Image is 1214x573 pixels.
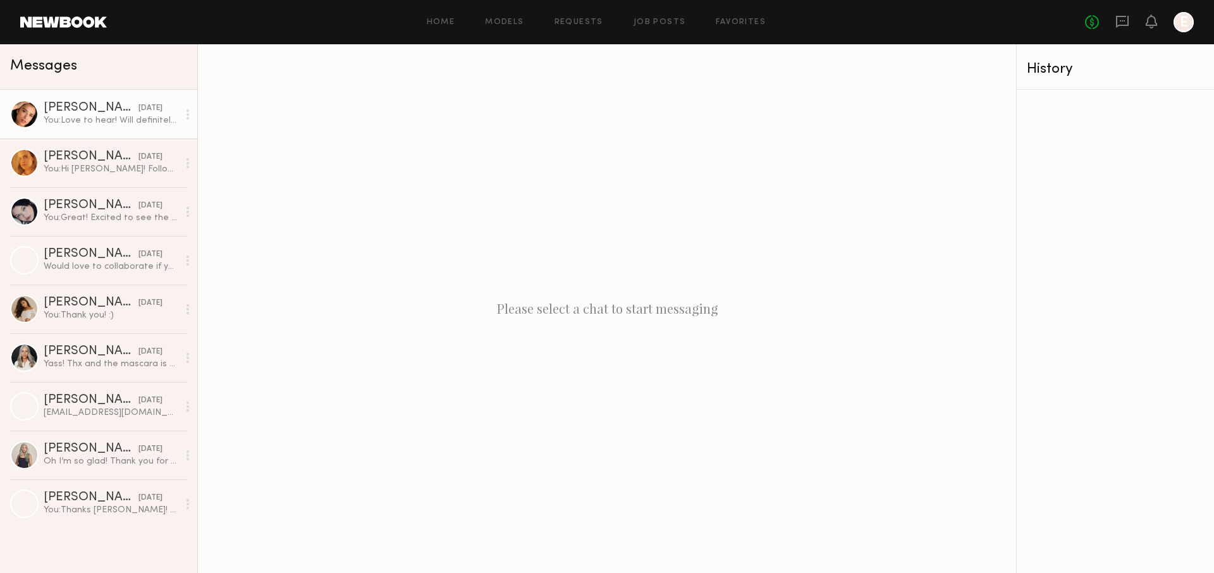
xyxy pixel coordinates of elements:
[138,297,162,309] div: [DATE]
[44,151,138,163] div: [PERSON_NAME]
[1027,62,1204,77] div: History
[138,102,162,114] div: [DATE]
[44,394,138,407] div: [PERSON_NAME]
[44,248,138,261] div: [PERSON_NAME]
[44,114,178,126] div: You: Love to hear! Will definitely be in touch :)
[138,443,162,455] div: [DATE]
[138,249,162,261] div: [DATE]
[10,59,77,73] span: Messages
[555,18,603,27] a: Requests
[138,492,162,504] div: [DATE]
[485,18,524,27] a: Models
[44,261,178,273] div: Would love to collaborate if you’re still looking
[44,491,138,504] div: [PERSON_NAME]
[138,151,162,163] div: [DATE]
[1174,12,1194,32] a: E
[44,504,178,516] div: You: Thanks [PERSON_NAME]! And agree your eyes look amazing with Thrive!!
[138,200,162,212] div: [DATE]
[44,212,178,224] div: You: Great! Excited to see the content :) Also please let me know if you can sign the agreement [...
[44,443,138,455] div: [PERSON_NAME]
[44,455,178,467] div: Oh I’m so glad! Thank you for the opportunity. I look forward to the next one.
[138,346,162,358] div: [DATE]
[634,18,686,27] a: Job Posts
[44,407,178,419] div: [EMAIL_ADDRESS][DOMAIN_NAME]
[44,345,138,358] div: [PERSON_NAME]
[198,44,1016,573] div: Please select a chat to start messaging
[44,358,178,370] div: Yass! Thx and the mascara is outstanding, of course!
[138,395,162,407] div: [DATE]
[44,163,178,175] div: You: Hi [PERSON_NAME]! Following up on the edits requested. LMK if you have any questions!
[44,102,138,114] div: [PERSON_NAME]
[427,18,455,27] a: Home
[716,18,766,27] a: Favorites
[44,199,138,212] div: [PERSON_NAME]
[44,309,178,321] div: You: Thank you! :)
[44,297,138,309] div: [PERSON_NAME]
